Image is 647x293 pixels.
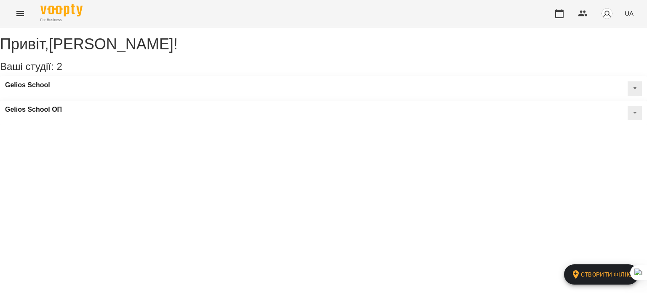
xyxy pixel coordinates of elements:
[10,3,30,24] button: Menu
[40,17,83,23] span: For Business
[56,61,62,72] span: 2
[40,4,83,16] img: Voopty Logo
[5,81,50,89] a: Gelios School
[621,5,637,21] button: UA
[5,106,62,113] a: Gelios School ОП
[625,9,634,18] span: UA
[601,8,613,19] img: avatar_s.png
